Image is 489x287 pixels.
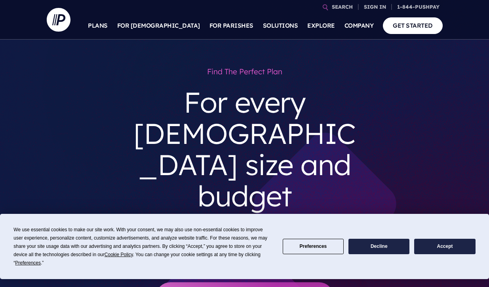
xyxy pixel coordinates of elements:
[13,226,273,267] div: We use essential cookies to make our site work. With your consent, we may also use non-essential ...
[307,12,335,40] a: EXPLORE
[126,63,363,80] h1: Find the perfect plan
[283,239,344,254] button: Preferences
[348,239,409,254] button: Decline
[88,12,108,40] a: PLANS
[105,252,133,257] span: Cookie Policy
[117,12,200,40] a: FOR [DEMOGRAPHIC_DATA]
[209,12,253,40] a: FOR PARISHES
[344,12,374,40] a: COMPANY
[263,12,298,40] a: SOLUTIONS
[383,17,443,34] a: GET STARTED
[15,260,41,266] span: Preferences
[414,239,475,254] button: Accept
[126,80,363,218] h3: For every [DEMOGRAPHIC_DATA] size and budget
